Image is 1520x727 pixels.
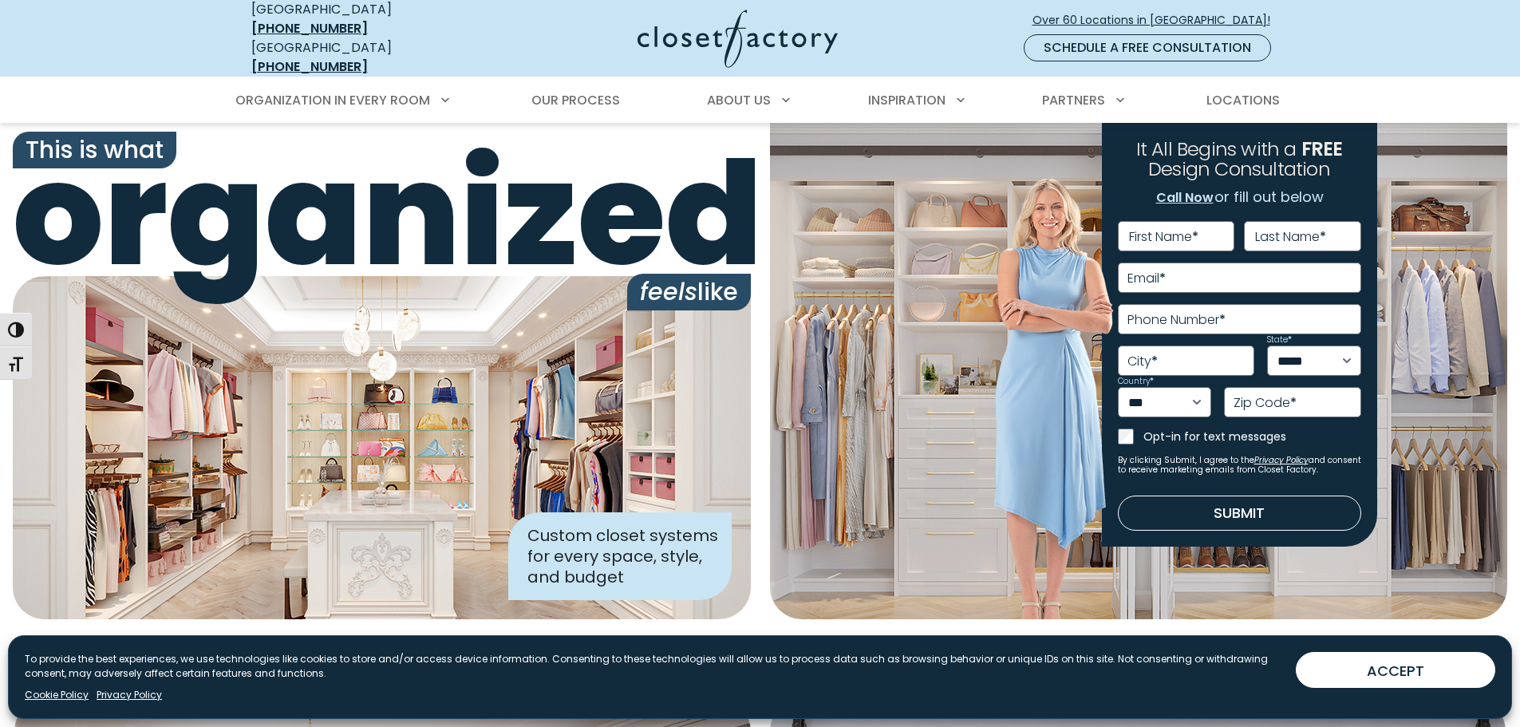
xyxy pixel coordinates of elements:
[235,91,430,109] span: Organization in Every Room
[1032,6,1284,34] a: Over 60 Locations in [GEOGRAPHIC_DATA]!
[1255,231,1326,243] label: Last Name
[251,57,368,76] a: [PHONE_NUMBER]
[251,38,483,77] div: [GEOGRAPHIC_DATA]
[1267,336,1292,344] label: State
[1118,496,1361,531] button: Submit
[25,688,89,702] a: Cookie Policy
[531,91,620,109] span: Our Process
[627,274,751,310] span: like
[1206,91,1280,109] span: Locations
[25,652,1283,681] p: To provide the best experiences, we use technologies like cookies to store and/or access device i...
[1136,136,1297,162] span: It All Begins with a
[1301,136,1343,162] span: FREE
[1155,188,1214,208] a: Call Now
[1032,12,1283,29] span: Over 60 Locations in [GEOGRAPHIC_DATA]!
[1148,156,1330,183] span: Design Consultation
[13,143,751,286] span: organized
[1127,355,1158,368] label: City
[1296,652,1495,688] button: ACCEPT
[224,78,1297,123] nav: Primary Menu
[1127,314,1226,326] label: Phone Number
[868,91,946,109] span: Inspiration
[707,91,771,109] span: About Us
[13,276,751,619] img: Closet Factory designed closet
[251,19,368,38] a: [PHONE_NUMBER]
[1234,397,1297,409] label: Zip Code
[1143,429,1361,444] label: Opt-in for text messages
[640,275,697,309] i: feels
[1127,272,1166,285] label: Email
[1155,186,1324,208] p: or fill out below
[97,688,162,702] a: Privacy Policy
[1042,91,1105,109] span: Partners
[1118,377,1154,385] label: Country
[1254,454,1309,466] a: Privacy Policy
[1024,34,1271,61] a: Schedule a Free Consultation
[638,10,838,68] img: Closet Factory Logo
[1118,456,1361,475] small: By clicking Submit, I agree to the and consent to receive marketing emails from Closet Factory.
[1129,231,1198,243] label: First Name
[508,512,732,600] div: Custom closet systems for every space, style, and budget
